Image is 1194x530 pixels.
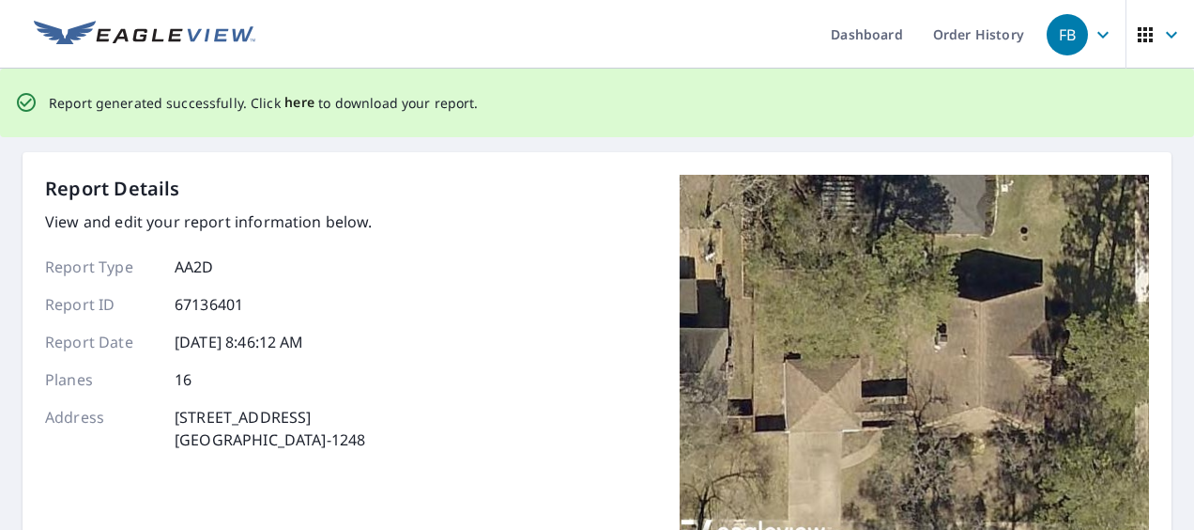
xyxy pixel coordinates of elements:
p: [DATE] 8:46:12 AM [175,331,304,353]
p: Report generated successfully. Click to download your report. [49,91,479,115]
p: AA2D [175,256,214,278]
button: here [284,91,315,115]
p: Report ID [45,293,158,316]
p: 16 [175,368,191,391]
p: Report Details [45,175,180,203]
p: Address [45,406,158,451]
img: EV Logo [34,21,255,49]
p: [STREET_ADDRESS] [GEOGRAPHIC_DATA]-1248 [175,406,365,451]
p: View and edit your report information below. [45,210,373,233]
div: FB [1047,14,1088,55]
p: Report Type [45,256,158,278]
p: Planes [45,368,158,391]
p: Report Date [45,331,158,353]
p: 67136401 [175,293,243,316]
